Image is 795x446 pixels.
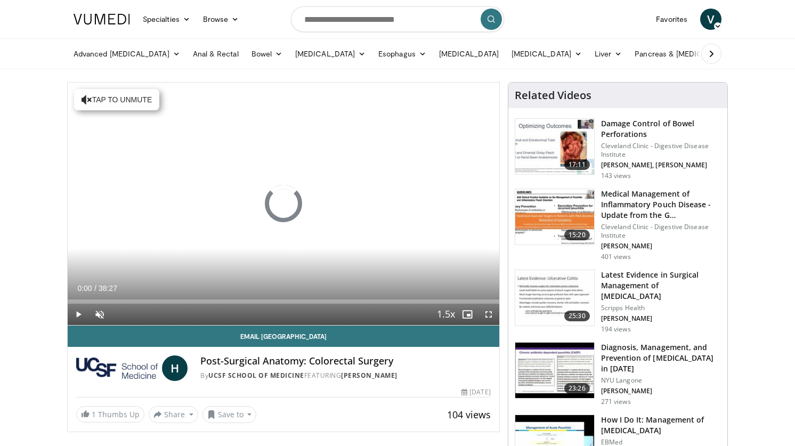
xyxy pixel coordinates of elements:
div: By FEATURING [200,371,490,380]
a: 15:20 Medical Management of Inflammatory Pouch Disease - Update from the G… Cleveland Clinic - Di... [515,189,721,261]
span: 1 [92,409,96,419]
button: Play [68,304,89,325]
button: Share [149,406,198,423]
a: Favorites [650,9,694,30]
p: [PERSON_NAME] [601,242,721,250]
img: UCSF School of Medicine [76,355,158,381]
a: Anal & Rectal [186,43,245,64]
a: Esophagus [372,43,433,64]
img: 759caa8f-51be-49e1-b99b-4c218df472f1.150x105_q85_crop-smart_upscale.jpg [515,270,594,326]
p: Cleveland Clinic - Digestive Disease Institute [601,223,721,240]
img: 1a171440-c039-4334-9498-c37888e1e1ce.150x105_q85_crop-smart_upscale.jpg [515,343,594,398]
span: / [94,284,96,293]
button: Fullscreen [478,304,499,325]
a: Specialties [136,9,197,30]
input: Search topics, interventions [291,6,504,32]
a: 17:11 Damage Control of Bowel Perforations Cleveland Clinic - Digestive Disease Institute [PERSON... [515,118,721,180]
img: 84ad4d88-1369-491d-9ea2-a1bba70c4e36.150x105_q85_crop-smart_upscale.jpg [515,119,594,174]
a: [MEDICAL_DATA] [433,43,505,64]
a: Email [GEOGRAPHIC_DATA] [68,326,499,347]
a: Bowel [245,43,289,64]
p: [PERSON_NAME], [PERSON_NAME] [601,161,721,169]
a: 23:26 Diagnosis, Management, and Prevention of [MEDICAL_DATA] in [DATE] NYU Langone [PERSON_NAME]... [515,342,721,406]
p: [PERSON_NAME] [601,314,721,323]
p: 143 views [601,172,631,180]
h4: Post-Surgical Anatomy: Colorectal Surgery [200,355,490,367]
span: 38:27 [99,284,117,293]
p: 271 views [601,398,631,406]
a: Liver [588,43,628,64]
a: [MEDICAL_DATA] [289,43,372,64]
h4: Related Videos [515,89,591,102]
button: Tap to unmute [74,89,159,110]
span: 0:00 [77,284,92,293]
span: 15:20 [564,230,590,240]
img: VuMedi Logo [74,14,130,25]
a: Advanced [MEDICAL_DATA] [67,43,186,64]
h3: How I Do It: Management of [MEDICAL_DATA] [601,415,721,436]
p: NYU Langone [601,376,721,385]
p: [PERSON_NAME] [601,387,721,395]
span: 23:26 [564,383,590,394]
span: 25:30 [564,311,590,321]
img: 9563fa7c-1501-4542-9566-b82c8a86e130.150x105_q85_crop-smart_upscale.jpg [515,189,594,245]
a: 1 Thumbs Up [76,406,144,423]
div: [DATE] [461,387,490,397]
p: Cleveland Clinic - Digestive Disease Institute [601,142,721,159]
p: 401 views [601,253,631,261]
button: Playback Rate [435,304,457,325]
div: Progress Bar [68,299,499,304]
h3: Diagnosis, Management, and Prevention of [MEDICAL_DATA] in [DATE] [601,342,721,374]
video-js: Video Player [68,83,499,326]
span: 17:11 [564,159,590,170]
h3: Latest Evidence in Surgical Management of [MEDICAL_DATA] [601,270,721,302]
a: 25:30 Latest Evidence in Surgical Management of [MEDICAL_DATA] Scripps Health [PERSON_NAME] 194 v... [515,270,721,334]
a: [PERSON_NAME] [341,371,397,380]
button: Enable picture-in-picture mode [457,304,478,325]
a: Pancreas & [MEDICAL_DATA] [628,43,753,64]
button: Unmute [89,304,110,325]
a: UCSF School of Medicine [208,371,304,380]
a: Browse [197,9,246,30]
span: 104 views [447,408,491,421]
a: [MEDICAL_DATA] [505,43,588,64]
button: Save to [202,406,257,423]
h3: Medical Management of Inflammatory Pouch Disease - Update from the G… [601,189,721,221]
h3: Damage Control of Bowel Perforations [601,118,721,140]
p: 194 views [601,325,631,334]
a: V [700,9,721,30]
p: Scripps Health [601,304,721,312]
a: H [162,355,188,381]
